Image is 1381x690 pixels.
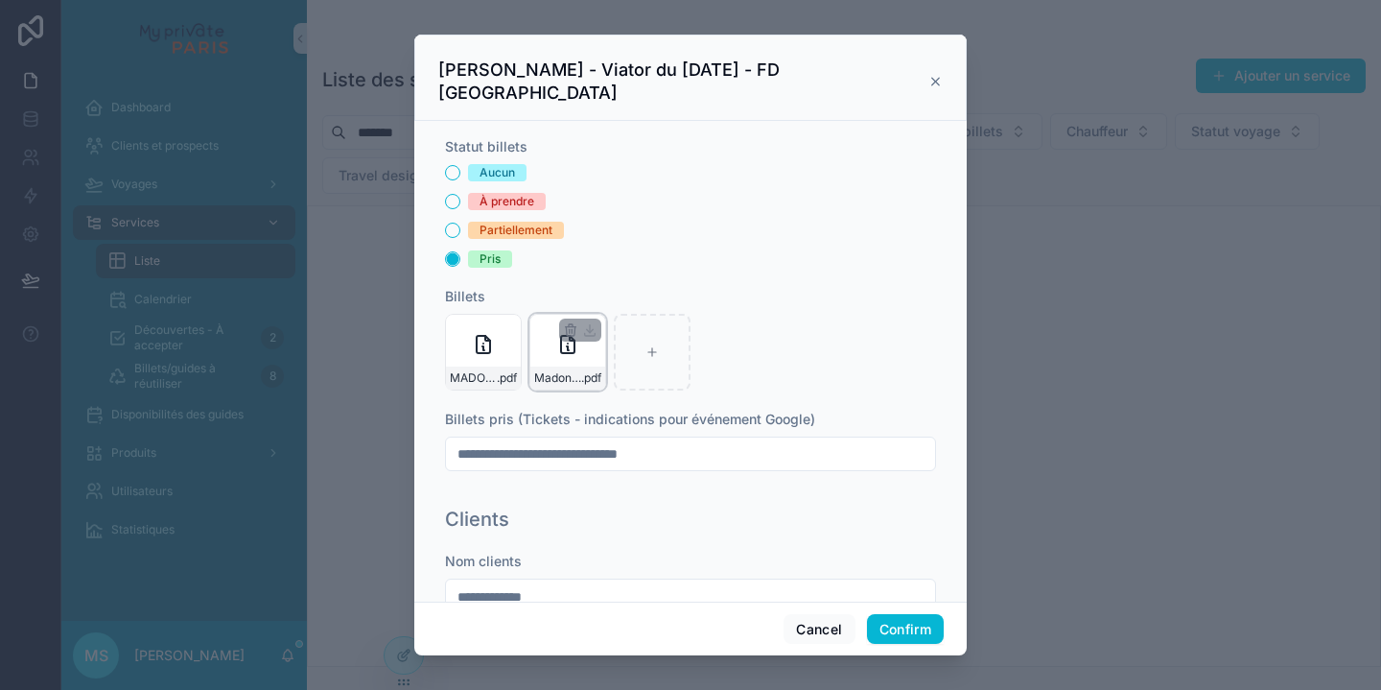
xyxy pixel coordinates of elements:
[497,370,517,386] span: .pdf
[445,288,485,304] span: Billets
[480,222,552,239] div: Partiellement
[480,250,501,268] div: Pris
[438,59,928,105] h3: [PERSON_NAME] - Viator du [DATE] - FD [GEOGRAPHIC_DATA]
[784,614,854,645] button: Cancel
[480,193,534,210] div: À prendre
[445,138,527,155] span: Statut billets
[480,164,515,181] div: Aucun
[534,370,581,386] span: Madonia-Grandes-eaux-
[581,370,601,386] span: .pdf
[445,506,509,533] h1: Clients
[445,553,522,569] span: Nom clients
[450,370,497,386] span: MADONIA-[GEOGRAPHIC_DATA]-185-141-559
[445,411,815,427] span: Billets pris (Tickets - indications pour événement Google)
[867,614,944,645] button: Confirm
